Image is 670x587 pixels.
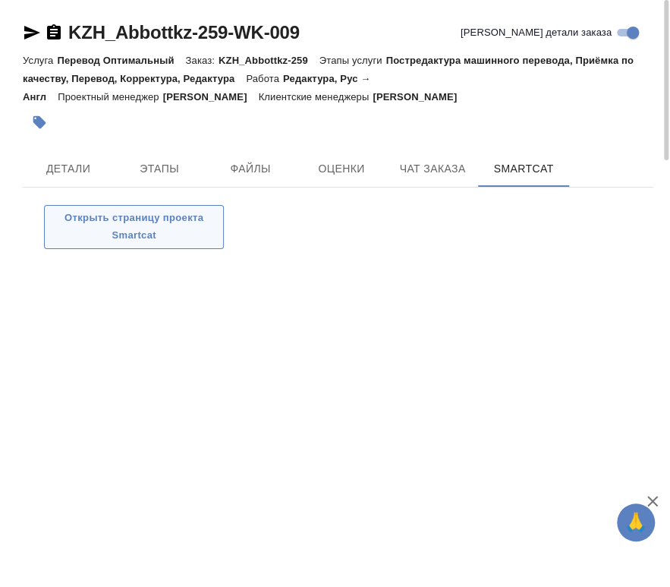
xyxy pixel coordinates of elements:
[23,24,41,42] button: Скопировать ссылку для ЯМессенджера
[68,22,300,43] a: KZH_Abbottkz-259-WK-009
[319,55,386,66] p: Этапы услуги
[219,55,319,66] p: KZH_Abbottkz-259
[57,55,185,66] p: Перевод Оптимальный
[23,55,57,66] p: Услуга
[396,159,469,178] span: Чат заказа
[259,91,373,103] p: Клиентские менеджеры
[617,503,655,541] button: 🙏
[32,159,105,178] span: Детали
[246,73,283,84] p: Работа
[23,106,56,139] button: Добавить тэг
[45,24,63,42] button: Скопировать ссылку
[214,159,287,178] span: Файлы
[487,159,560,178] span: SmartCat
[44,205,224,249] button: Открыть страницу проекта Smartcat
[58,91,162,103] p: Проектный менеджер
[373,91,468,103] p: [PERSON_NAME]
[185,55,218,66] p: Заказ:
[623,507,649,538] span: 🙏
[163,91,259,103] p: [PERSON_NAME]
[123,159,196,178] span: Этапы
[461,25,612,40] span: [PERSON_NAME] детали заказа
[52,210,215,245] span: Открыть страницу проекта Smartcat
[305,159,378,178] span: Оценки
